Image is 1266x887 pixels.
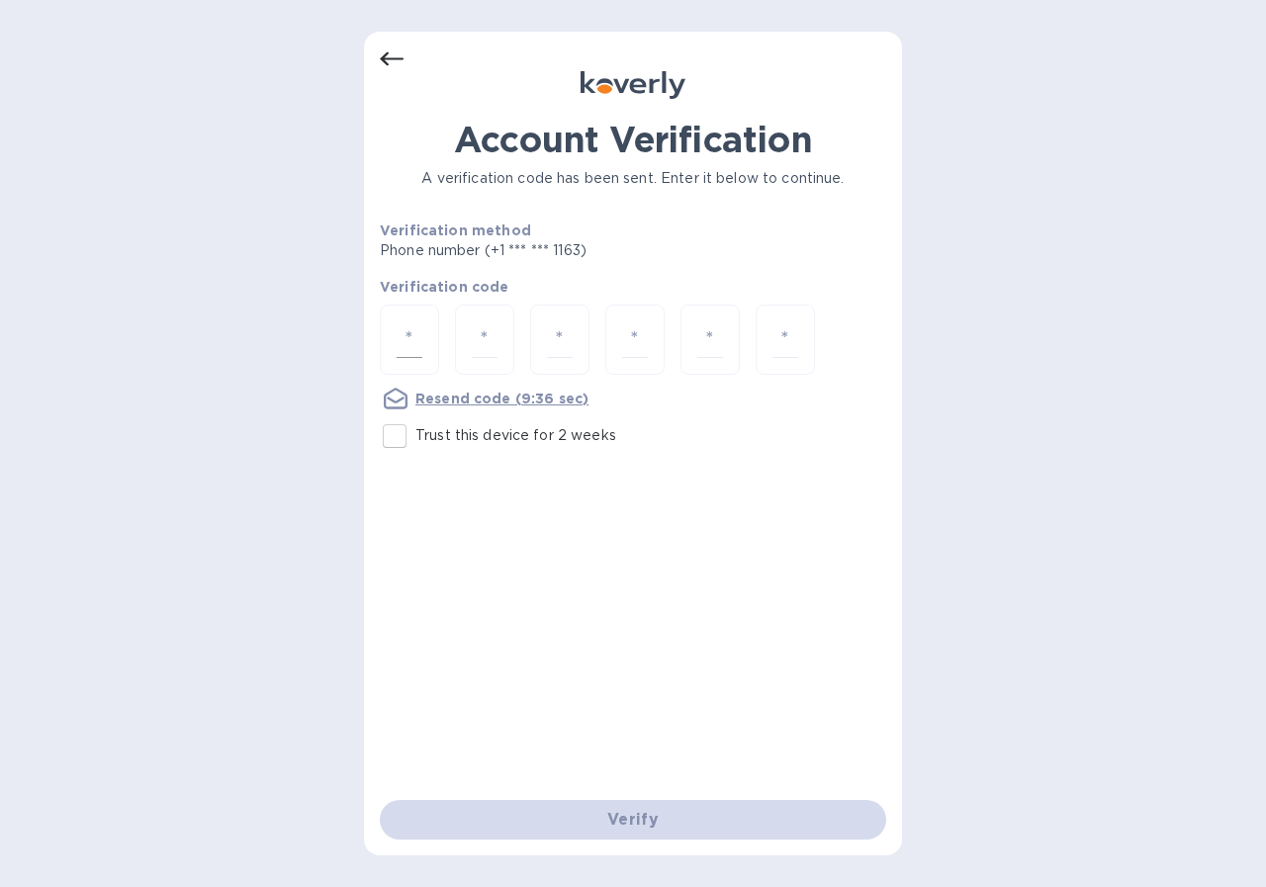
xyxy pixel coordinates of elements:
[415,391,588,406] u: Resend code (9:36 sec)
[380,119,886,160] h1: Account Verification
[380,240,738,261] p: Phone number (+1 *** *** 1163)
[380,222,531,238] b: Verification method
[415,425,616,446] p: Trust this device for 2 weeks
[380,168,886,189] p: A verification code has been sent. Enter it below to continue.
[380,277,886,297] p: Verification code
